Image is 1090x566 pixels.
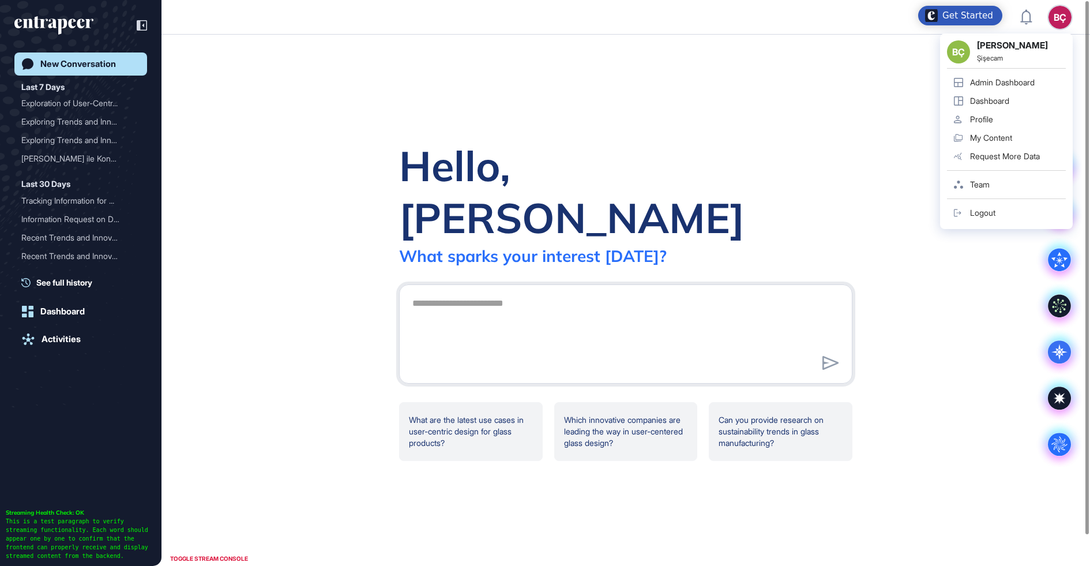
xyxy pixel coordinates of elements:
div: Get Started [942,10,993,21]
a: See full history [21,276,147,288]
div: Last 7 Days [21,80,65,94]
div: Information Request on De... [21,210,131,228]
div: TOGGLE STREAM CONSOLE [167,552,251,566]
div: Tracking Information for ... [21,192,131,210]
div: entrapeer-logo [14,16,93,35]
div: Information Request on Deva Holding [21,210,140,228]
a: Activities [14,328,147,351]
div: Last 30 Days [21,177,70,191]
div: New Conversation [40,59,116,69]
div: Recent Trends and Innovations in E-commerce: AI, AR/VR, Personalization, and Sustainability [21,247,140,265]
div: Activities [42,334,81,344]
div: Exploring Trends and Innovations in Glass Design at Şişecam: Focus on Functional Aesthetics, User... [21,131,140,149]
a: New Conversation [14,53,147,76]
div: Reese ile Konuşma İsteği [21,149,140,168]
div: Exploration of User-Centr... [21,94,131,113]
div: [PERSON_NAME] ile Konuşma İsteği [21,149,131,168]
div: Dashboard [40,306,85,317]
div: Recent Trends and Innovat... [21,247,131,265]
div: Exploring Trends and Inno... [21,131,131,149]
div: Exploring E-commerce Trends and Innovations for Şişecam: Digital Customer Experience, Omnichannel... [21,265,140,284]
div: Hello, [PERSON_NAME] [399,140,852,243]
div: What sparks your interest [DATE]? [399,246,667,266]
span: See full history [36,276,92,288]
div: Open Get Started checklist [918,6,1002,25]
div: Exploring E-commerce Tren... [21,265,131,284]
div: Recent Trends and Innovations in E-commerce: Personalization, AI, AR/VR, and Sustainable Digital ... [21,228,140,247]
div: Tracking Information for Spar, ALDI, Lidl, and Carrefour [21,192,140,210]
img: launcher-image-alternative-text [925,9,938,22]
a: Dashboard [14,300,147,323]
div: Exploring Trends and Inno... [21,113,131,131]
button: BÇ [1048,6,1072,29]
div: Exploring Trends and Innovations in Glass Design at Şişecam: Focus on Functional Aesthetics, User... [21,113,140,131]
div: Exploration of User-Centric Design and New Forms in Glass Design with Use Cases [21,94,140,113]
div: Which innovative companies are leading the way in user-centered glass design? [554,402,698,461]
div: What are the latest use cases in user-centric design for glass products? [399,402,543,461]
div: Recent Trends and Innovat... [21,228,131,247]
div: Can you provide research on sustainability trends in glass manufacturing? [709,402,852,461]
